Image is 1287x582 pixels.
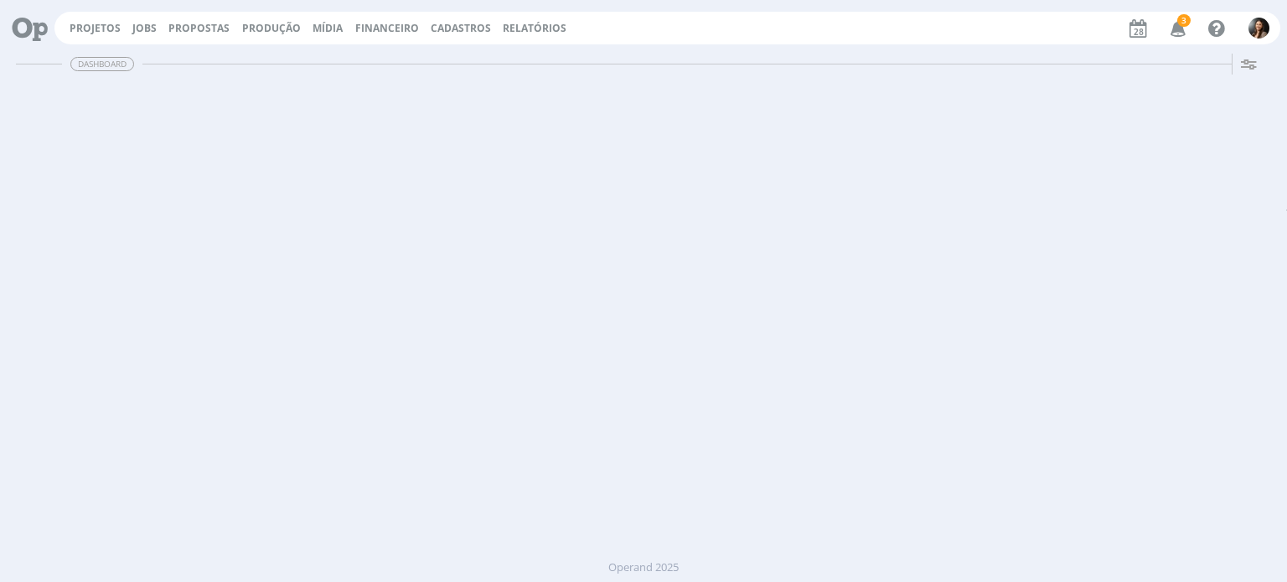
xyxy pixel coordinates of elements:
[70,21,121,35] a: Projetos
[163,22,235,35] button: Propostas
[1160,13,1194,44] button: 3
[426,22,496,35] button: Cadastros
[355,21,419,35] a: Financeiro
[65,22,126,35] button: Projetos
[503,21,566,35] a: Relatórios
[132,21,157,35] a: Jobs
[1177,14,1191,27] span: 3
[127,22,162,35] button: Jobs
[350,22,424,35] button: Financeiro
[313,21,343,35] a: Mídia
[1248,13,1270,43] button: B
[242,21,301,35] a: Produção
[168,21,230,35] span: Propostas
[70,57,134,71] span: Dashboard
[237,22,306,35] button: Produção
[308,22,348,35] button: Mídia
[498,22,571,35] button: Relatórios
[1248,18,1269,39] img: B
[431,21,491,35] span: Cadastros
